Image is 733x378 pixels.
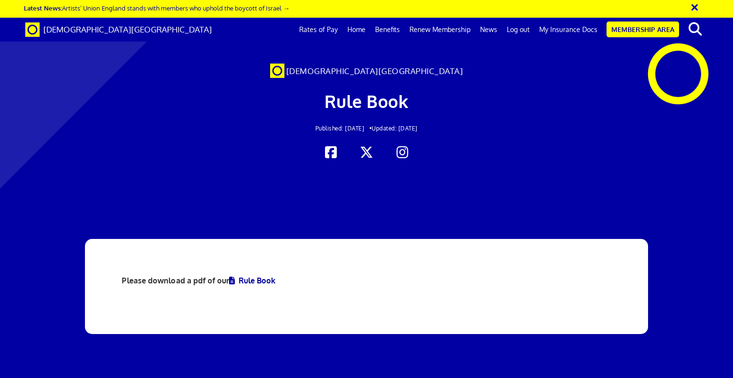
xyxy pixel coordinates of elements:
span: [DEMOGRAPHIC_DATA][GEOGRAPHIC_DATA] [43,24,212,34]
a: Latest News:Artists’ Union England stands with members who uphold the boycott of Israel → [24,4,289,12]
a: Renew Membership [405,18,475,42]
button: search [681,19,710,39]
a: Rule Book [229,276,275,285]
a: Membership Area [607,22,679,37]
a: My Insurance Docs [534,18,602,42]
h2: Updated: [DATE] [142,125,592,131]
strong: Latest News: [24,4,62,12]
span: Published: [DATE] • [315,125,372,132]
a: News [475,18,502,42]
a: Brand [DEMOGRAPHIC_DATA][GEOGRAPHIC_DATA] [18,18,219,42]
a: Log out [502,18,534,42]
a: Benefits [370,18,405,42]
a: Rates of Pay [294,18,343,42]
strong: Please download a pdf of our [122,276,275,285]
a: Home [343,18,370,42]
span: Rule Book [325,90,408,112]
span: [DEMOGRAPHIC_DATA][GEOGRAPHIC_DATA] [286,66,463,76]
